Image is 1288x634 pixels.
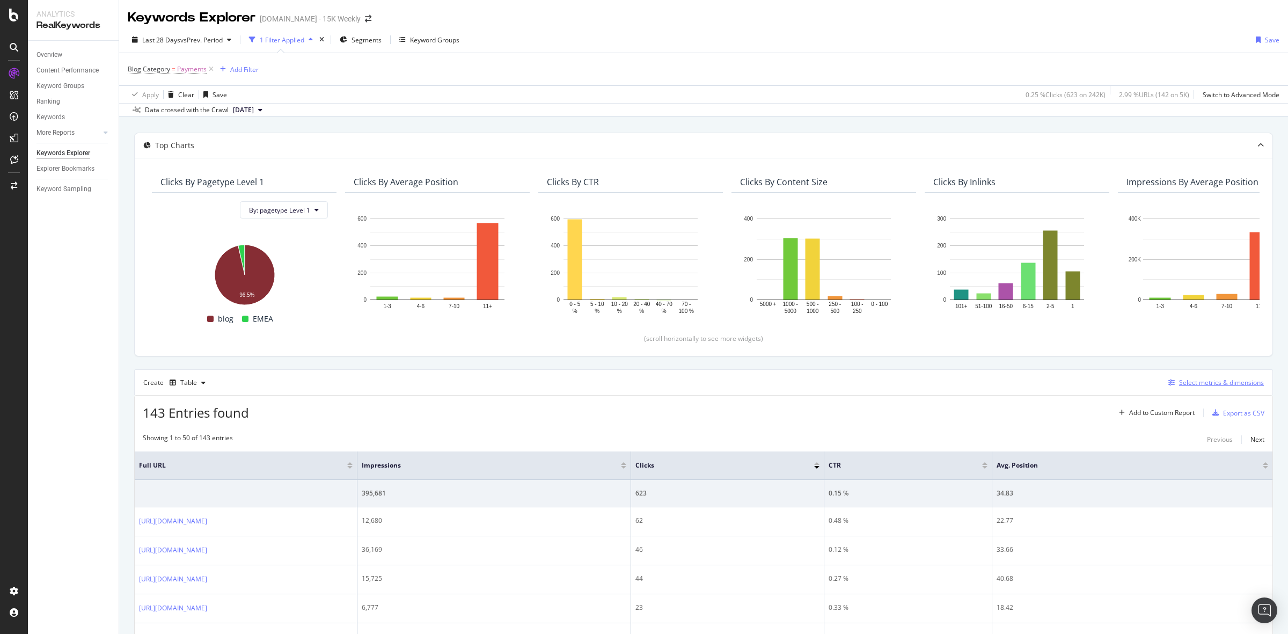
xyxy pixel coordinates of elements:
[178,90,194,99] div: Clear
[933,213,1101,315] svg: A chart.
[937,216,946,222] text: 300
[1203,90,1279,99] div: Switch to Advanced Mode
[164,86,194,103] button: Clear
[36,148,90,159] div: Keywords Explorer
[760,302,777,308] text: 5000 +
[36,148,111,159] a: Keywords Explorer
[145,105,229,115] div: Data crossed with the Crawl
[417,303,425,309] text: 4-6
[551,270,560,276] text: 200
[128,9,255,27] div: Keywords Explorer
[36,65,99,76] div: Content Performance
[975,303,992,309] text: 51-100
[740,213,908,315] div: A chart.
[1223,409,1264,418] div: Export as CSV
[999,303,1013,309] text: 16-50
[829,489,987,498] div: 0.15 %
[662,308,667,314] text: %
[352,35,382,45] span: Segments
[807,308,819,314] text: 1000
[783,302,798,308] text: 1000 -
[395,31,464,48] button: Keyword Groups
[1198,86,1279,103] button: Switch to Advanced Mode
[871,302,888,308] text: 0 - 100
[362,603,626,613] div: 6,777
[635,489,819,498] div: 623
[1190,303,1198,309] text: 4-6
[547,213,714,315] svg: A chart.
[829,302,841,308] text: 250 -
[160,239,328,307] div: A chart.
[362,516,626,526] div: 12,680
[1071,303,1074,309] text: 1
[362,545,626,555] div: 36,169
[362,574,626,584] div: 15,725
[172,64,175,74] span: =
[1221,303,1232,309] text: 7-10
[1046,303,1055,309] text: 2-5
[229,104,267,116] button: [DATE]
[933,177,996,187] div: Clicks By Inlinks
[36,112,111,123] a: Keywords
[551,216,560,222] text: 600
[997,545,1268,555] div: 33.66
[36,19,110,32] div: RealKeywords
[357,270,367,276] text: 200
[997,516,1268,526] div: 22.77
[943,297,946,303] text: 0
[36,112,65,123] div: Keywords
[1129,257,1141,263] text: 200K
[36,127,75,139] div: More Reports
[937,270,946,276] text: 100
[260,13,361,24] div: [DOMAIN_NAME] - 15K Weekly
[611,302,628,308] text: 10 - 20
[1208,404,1264,421] button: Export as CSV
[551,243,560,249] text: 400
[410,35,459,45] div: Keyword Groups
[249,206,310,215] span: By: pagetype Level 1
[317,34,326,45] div: times
[143,433,233,446] div: Showing 1 to 50 of 143 entries
[253,312,273,325] span: EMEA
[1252,31,1279,48] button: Save
[36,81,84,92] div: Keyword Groups
[1119,90,1189,99] div: 2.99 % URLs ( 142 on 5K )
[180,380,197,386] div: Table
[362,489,626,498] div: 395,681
[1026,90,1106,99] div: 0.25 % Clicks ( 623 on 242K )
[635,461,798,470] span: Clicks
[36,9,110,19] div: Analytics
[1250,433,1264,446] button: Next
[354,213,521,315] div: A chart.
[997,574,1268,584] div: 40.68
[1138,297,1141,303] text: 0
[354,177,458,187] div: Clicks By Average Position
[483,303,492,309] text: 11+
[1207,435,1233,444] div: Previous
[36,96,111,107] a: Ranking
[635,603,819,613] div: 23
[357,216,367,222] text: 600
[1252,597,1277,623] div: Open Intercom Messenger
[128,86,159,103] button: Apply
[36,163,111,174] a: Explorer Bookmarks
[1129,216,1141,222] text: 400K
[139,574,207,585] a: [URL][DOMAIN_NAME]
[1156,303,1164,309] text: 1-3
[36,96,60,107] div: Ranking
[148,334,1260,343] div: (scroll horizontally to see more widgets)
[1126,177,1258,187] div: Impressions By Average Position
[656,302,673,308] text: 40 - 70
[199,86,227,103] button: Save
[1265,35,1279,45] div: Save
[383,303,391,309] text: 1-3
[639,308,644,314] text: %
[449,303,459,309] text: 7-10
[829,545,987,555] div: 0.12 %
[230,65,259,74] div: Add Filter
[139,545,207,556] a: [URL][DOMAIN_NAME]
[1129,410,1195,416] div: Add to Custom Report
[997,489,1268,498] div: 34.83
[785,308,797,314] text: 5000
[36,65,111,76] a: Content Performance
